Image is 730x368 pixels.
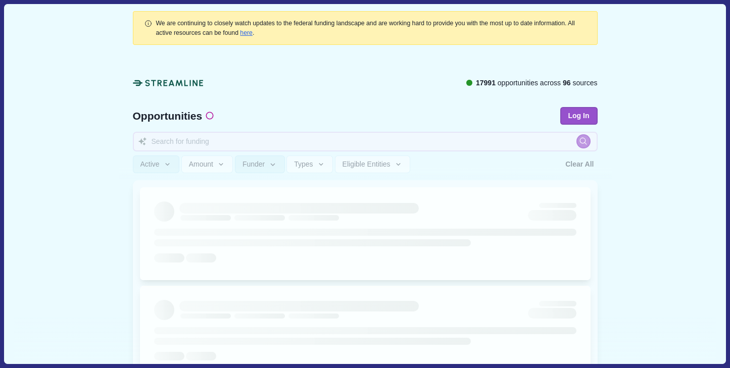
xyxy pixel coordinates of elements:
button: Funder [235,155,285,173]
button: Active [133,155,180,173]
span: Funder [242,160,265,169]
span: Opportunities [133,111,203,121]
button: Clear All [562,155,597,173]
span: Eligible Entities [343,160,391,169]
span: opportunities across sources [476,78,598,88]
input: Search for funding [133,132,598,151]
a: here [240,29,253,36]
button: Amount [181,155,233,173]
span: Types [294,160,313,169]
div: . [156,19,587,37]
span: 96 [563,79,571,87]
span: Active [140,160,160,169]
span: Amount [189,160,213,169]
button: Log In [560,107,598,125]
button: Types [286,155,333,173]
button: Eligible Entities [335,155,410,173]
span: 17991 [476,79,496,87]
span: We are continuing to closely watch updates to the federal funding landscape and are working hard ... [156,20,575,36]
